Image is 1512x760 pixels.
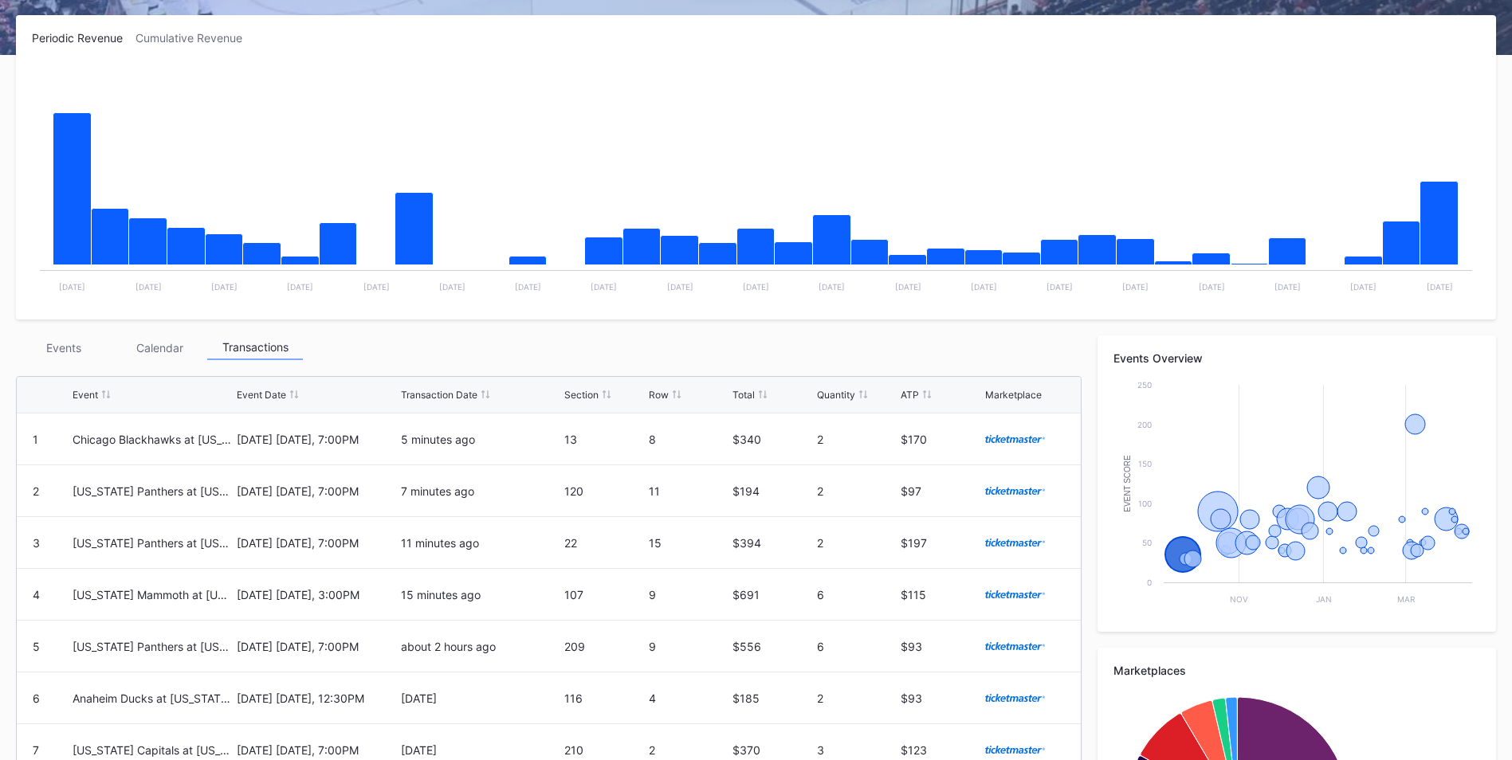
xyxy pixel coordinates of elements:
div: 11 [649,484,729,498]
div: $556 [732,640,812,653]
div: Event Date [237,389,286,401]
div: 13 [564,433,644,446]
div: [US_STATE] Capitals at [US_STATE] Devils [73,743,233,757]
div: Chicago Blackhawks at [US_STATE] Devils [73,433,233,446]
text: [DATE] [971,282,997,292]
text: [DATE] [591,282,617,292]
div: $93 [901,691,980,705]
div: [DATE] [401,743,561,757]
text: 0 [1147,578,1152,587]
div: Calendar [112,335,207,360]
svg: Chart title [1113,377,1480,616]
div: 120 [564,484,644,498]
div: Anaheim Ducks at [US_STATE] Devils [73,691,233,705]
text: [DATE] [515,282,541,292]
div: Marketplaces [1113,664,1480,677]
div: [DATE] [DATE], 7:00PM [237,640,397,653]
div: $170 [901,433,980,446]
text: [DATE] [439,282,465,292]
div: Cumulative Revenue [135,31,255,45]
div: 6 [33,691,40,705]
div: Transaction Date [401,389,477,401]
text: [DATE] [1047,282,1073,292]
div: ATP [901,389,919,401]
div: 4 [649,691,729,705]
div: 15 [649,536,729,550]
text: [DATE] [1427,282,1453,292]
div: 22 [564,536,644,550]
div: [DATE] [DATE], 7:00PM [237,743,397,757]
div: 2 [817,691,897,705]
div: [DATE] [DATE], 7:00PM [237,433,397,446]
div: 2 [817,433,897,446]
div: 3 [817,743,897,757]
div: 7 minutes ago [401,484,561,498]
div: $340 [732,433,812,446]
div: Events Overview [1113,351,1480,365]
text: [DATE] [667,282,693,292]
div: [DATE] [DATE], 7:00PM [237,484,397,498]
img: ticketmaster.svg [985,487,1045,495]
img: ticketmaster.svg [985,642,1045,650]
div: $185 [732,691,812,705]
div: $370 [732,743,812,757]
div: 2 [33,484,39,498]
div: $97 [901,484,980,498]
div: Quantity [817,389,855,401]
text: Event Score [1123,455,1132,512]
div: 6 [817,640,897,653]
text: [DATE] [287,282,313,292]
div: Total [732,389,755,401]
img: ticketmaster.svg [985,694,1045,702]
div: 7 [33,743,39,757]
text: [DATE] [1274,282,1301,292]
div: 5 [33,640,40,653]
img: ticketmaster.svg [985,746,1045,754]
div: 5 minutes ago [401,433,561,446]
div: 9 [649,588,729,601]
text: [DATE] [1122,282,1149,292]
div: $691 [732,588,812,601]
div: 2 [817,484,897,498]
img: ticketmaster.svg [985,435,1045,443]
text: Nov [1230,594,1248,604]
text: [DATE] [1199,282,1225,292]
text: [DATE] [363,282,390,292]
div: 2 [649,743,729,757]
text: 200 [1137,420,1152,429]
div: 8 [649,433,729,446]
div: 1 [33,433,38,446]
div: 15 minutes ago [401,588,561,601]
div: $115 [901,588,980,601]
text: Mar [1397,594,1416,604]
div: Event [73,389,98,401]
div: Row [649,389,669,401]
div: 11 minutes ago [401,536,561,550]
div: [US_STATE] Mammoth at [US_STATE] Devils [73,588,233,601]
div: Events [16,335,112,360]
div: [DATE] [401,691,561,705]
text: Jan [1316,594,1332,604]
text: [DATE] [895,282,921,292]
div: Periodic Revenue [32,31,135,45]
img: ticketmaster.svg [985,539,1045,546]
div: 3 [33,536,40,550]
div: $93 [901,640,980,653]
text: [DATE] [59,282,85,292]
text: 100 [1138,499,1152,508]
text: 150 [1138,459,1152,468]
div: 6 [817,588,897,601]
text: [DATE] [1350,282,1377,292]
div: [DATE] [DATE], 3:00PM [237,588,397,601]
div: $394 [732,536,812,550]
div: 2 [817,536,897,550]
div: Transactions [207,335,303,360]
svg: Chart title [32,65,1480,304]
img: ticketmaster.svg [985,590,1045,598]
div: 209 [564,640,644,653]
div: [US_STATE] Panthers at [US_STATE] Devils [73,484,233,498]
div: 4 [33,588,40,601]
div: $197 [901,536,980,550]
text: [DATE] [743,282,769,292]
text: 50 [1142,538,1152,547]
